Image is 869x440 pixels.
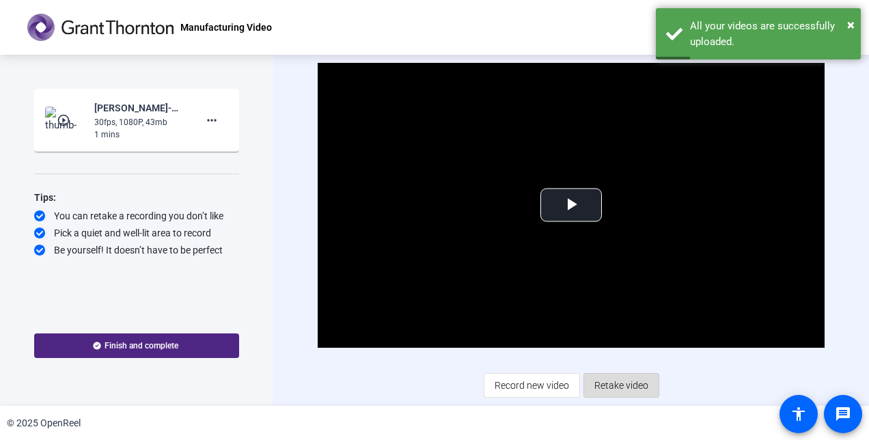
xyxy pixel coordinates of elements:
[540,189,602,222] button: Play Video
[34,226,239,240] div: Pick a quiet and well-lit area to record
[583,373,659,398] button: Retake video
[94,128,186,141] div: 1 mins
[34,243,239,257] div: Be yourself! It doesn’t have to be perfect
[594,372,648,398] span: Retake video
[105,340,178,351] span: Finish and complete
[94,100,186,116] div: [PERSON_NAME]-Manufacturing Day Content-Manufacturing Video-1757702276951-webcam
[7,416,81,430] div: © 2025 OpenReel
[34,209,239,223] div: You can retake a recording you don’t like
[57,113,73,127] mat-icon: play_circle_outline
[847,16,855,33] span: ×
[847,14,855,35] button: Close
[495,372,569,398] span: Record new video
[180,19,272,36] p: Manufacturing Video
[45,107,85,134] img: thumb-nail
[484,373,580,398] button: Record new video
[690,18,851,49] div: All your videos are successfully uploaded.
[34,333,239,358] button: Finish and complete
[835,406,851,422] mat-icon: message
[27,14,174,41] img: OpenReel logo
[318,63,824,348] div: Video Player
[204,112,220,128] mat-icon: more_horiz
[34,189,239,206] div: Tips:
[94,116,186,128] div: 30fps, 1080P, 43mb
[790,406,807,422] mat-icon: accessibility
